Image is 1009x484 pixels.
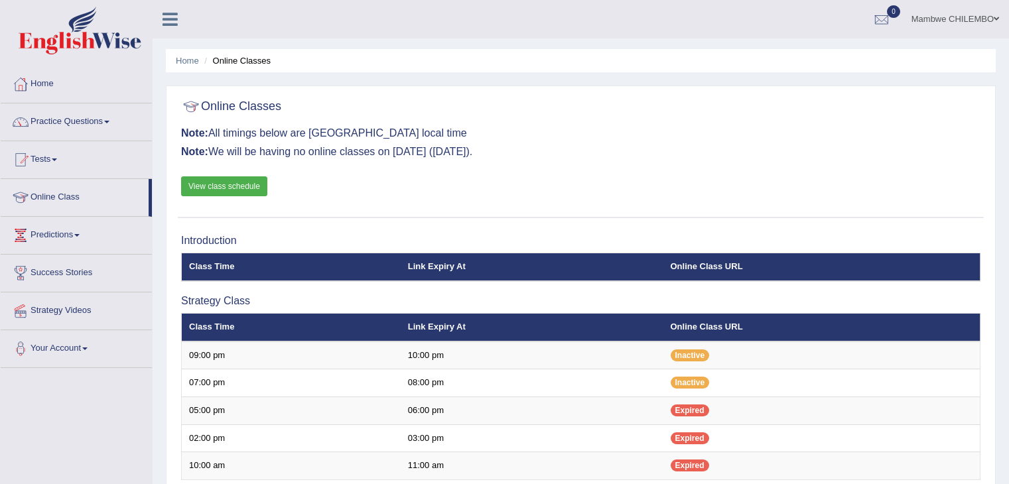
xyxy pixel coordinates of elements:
[671,377,710,389] span: Inactive
[181,127,980,139] h3: All timings below are [GEOGRAPHIC_DATA] local time
[1,217,152,250] a: Predictions
[181,176,267,196] a: View class schedule
[182,396,401,424] td: 05:00 pm
[401,424,663,452] td: 03:00 pm
[671,404,709,416] span: Expired
[181,235,980,247] h3: Introduction
[1,103,152,137] a: Practice Questions
[1,255,152,288] a: Success Stories
[671,349,710,361] span: Inactive
[181,146,980,158] h3: We will be having no online classes on [DATE] ([DATE]).
[181,127,208,139] b: Note:
[401,314,663,341] th: Link Expiry At
[671,432,709,444] span: Expired
[181,146,208,157] b: Note:
[182,452,401,480] td: 10:00 am
[401,253,663,281] th: Link Expiry At
[1,66,152,99] a: Home
[176,56,199,66] a: Home
[181,295,980,307] h3: Strategy Class
[663,314,980,341] th: Online Class URL
[663,253,980,281] th: Online Class URL
[181,97,281,117] h2: Online Classes
[1,292,152,326] a: Strategy Videos
[182,369,401,397] td: 07:00 pm
[401,369,663,397] td: 08:00 pm
[401,452,663,480] td: 11:00 am
[201,54,271,67] li: Online Classes
[182,341,401,369] td: 09:00 pm
[1,179,149,212] a: Online Class
[1,141,152,174] a: Tests
[182,314,401,341] th: Class Time
[887,5,900,18] span: 0
[671,459,709,471] span: Expired
[182,424,401,452] td: 02:00 pm
[182,253,401,281] th: Class Time
[1,330,152,363] a: Your Account
[401,396,663,424] td: 06:00 pm
[401,341,663,369] td: 10:00 pm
